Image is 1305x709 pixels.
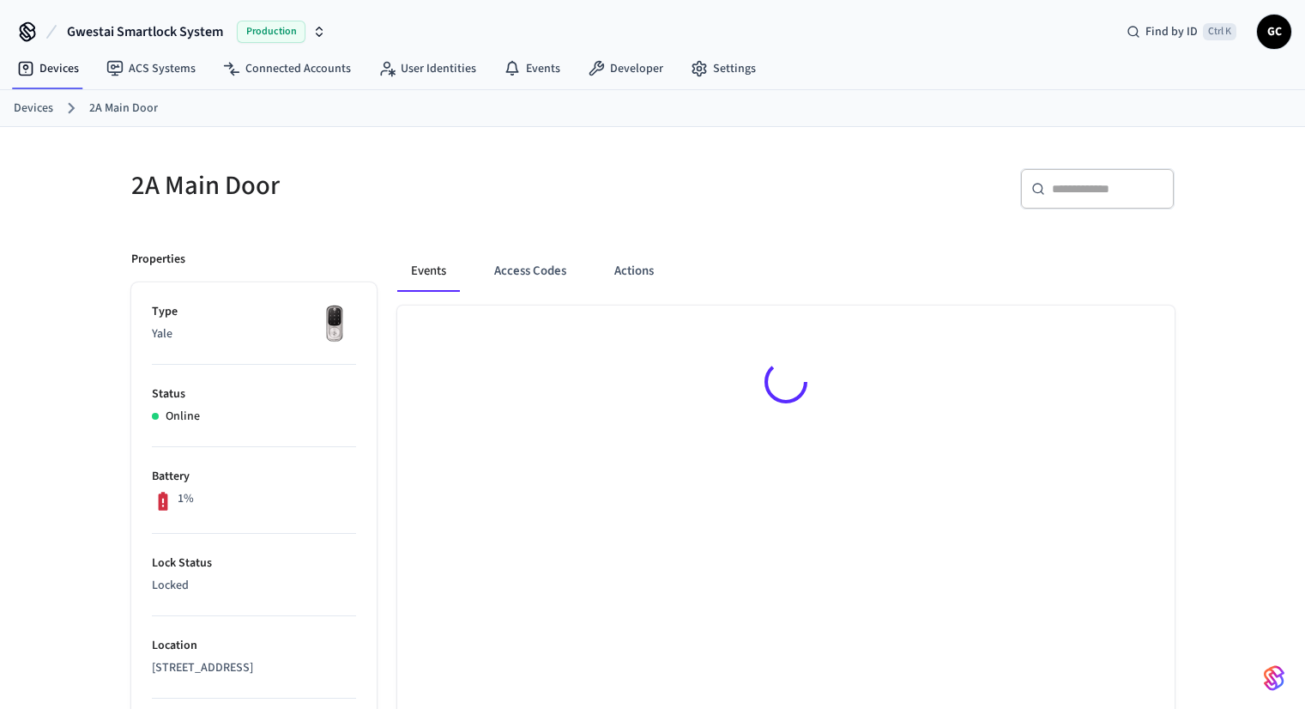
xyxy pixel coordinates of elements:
[1203,23,1236,40] span: Ctrl K
[131,168,643,203] h5: 2A Main Door
[397,251,460,292] button: Events
[1259,16,1290,47] span: GC
[131,251,185,269] p: Properties
[1145,23,1198,40] span: Find by ID
[89,100,158,118] a: 2A Main Door
[152,325,356,343] p: Yale
[490,53,574,84] a: Events
[67,21,223,42] span: Gwestai Smartlock System
[3,53,93,84] a: Devices
[480,251,580,292] button: Access Codes
[574,53,677,84] a: Developer
[1113,16,1250,47] div: Find by IDCtrl K
[1264,664,1284,692] img: SeamLogoGradient.69752ec5.svg
[209,53,365,84] a: Connected Accounts
[152,468,356,486] p: Battery
[152,637,356,655] p: Location
[677,53,770,84] a: Settings
[365,53,490,84] a: User Identities
[178,490,194,508] p: 1%
[397,251,1175,292] div: ant example
[313,303,356,346] img: Yale Assure Touchscreen Wifi Smart Lock, Satin Nickel, Front
[152,554,356,573] p: Lock Status
[152,659,356,677] p: [STREET_ADDRESS]
[166,408,200,426] p: Online
[14,100,53,118] a: Devices
[152,385,356,403] p: Status
[601,251,668,292] button: Actions
[93,53,209,84] a: ACS Systems
[1257,15,1291,49] button: GC
[152,303,356,321] p: Type
[152,577,356,595] p: Locked
[237,21,305,43] span: Production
